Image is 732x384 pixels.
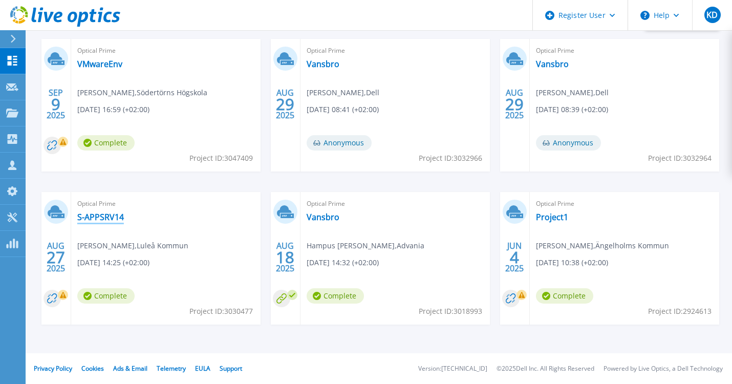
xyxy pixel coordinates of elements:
span: 4 [510,253,519,262]
span: Project ID: 3047409 [189,153,253,164]
div: SEP 2025 [46,86,66,123]
span: 9 [51,100,60,109]
a: Vansbro [536,59,569,69]
span: Optical Prime [307,45,484,56]
span: [PERSON_NAME] , Södertörns Högskola [77,87,207,98]
div: AUG 2025 [46,239,66,276]
a: EULA [195,364,210,373]
span: Anonymous [536,135,601,151]
span: Project ID: 3032966 [419,153,482,164]
span: Optical Prime [536,45,713,56]
span: Complete [77,135,135,151]
span: [DATE] 08:41 (+02:00) [307,104,379,115]
span: Complete [307,288,364,304]
span: 18 [276,253,294,262]
span: [DATE] 10:38 (+02:00) [536,257,608,268]
a: Project1 [536,212,568,222]
span: Project ID: 3018993 [419,306,482,317]
a: Vansbro [307,59,339,69]
span: KD [706,11,718,19]
div: JUN 2025 [505,239,524,276]
span: Project ID: 2924613 [648,306,712,317]
span: Anonymous [307,135,372,151]
span: [PERSON_NAME] , Dell [307,87,379,98]
span: [PERSON_NAME] , Dell [536,87,609,98]
span: Project ID: 3030477 [189,306,253,317]
li: Powered by Live Optics, a Dell Technology [604,366,723,372]
a: Telemetry [157,364,186,373]
a: Ads & Email [113,364,147,373]
span: Optical Prime [307,198,484,209]
span: 29 [505,100,524,109]
span: [PERSON_NAME] , Luleå Kommun [77,240,188,251]
a: VMwareEnv [77,59,122,69]
a: Vansbro [307,212,339,222]
span: [DATE] 08:39 (+02:00) [536,104,608,115]
div: AUG 2025 [275,239,295,276]
span: Optical Prime [536,198,713,209]
span: 29 [276,100,294,109]
a: Support [220,364,242,373]
li: © 2025 Dell Inc. All Rights Reserved [497,366,594,372]
span: Optical Prime [77,45,254,56]
span: [DATE] 14:25 (+02:00) [77,257,149,268]
a: S-APPSRV14 [77,212,124,222]
span: Optical Prime [77,198,254,209]
a: Privacy Policy [34,364,72,373]
span: [DATE] 16:59 (+02:00) [77,104,149,115]
span: Complete [536,288,593,304]
span: 27 [47,253,65,262]
span: [DATE] 14:32 (+02:00) [307,257,379,268]
span: Hampus [PERSON_NAME] , Advania [307,240,424,251]
li: Version: [TECHNICAL_ID] [418,366,487,372]
a: Cookies [81,364,104,373]
span: Project ID: 3032964 [648,153,712,164]
div: AUG 2025 [275,86,295,123]
div: AUG 2025 [505,86,524,123]
span: [PERSON_NAME] , Ängelholms Kommun [536,240,669,251]
span: Complete [77,288,135,304]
